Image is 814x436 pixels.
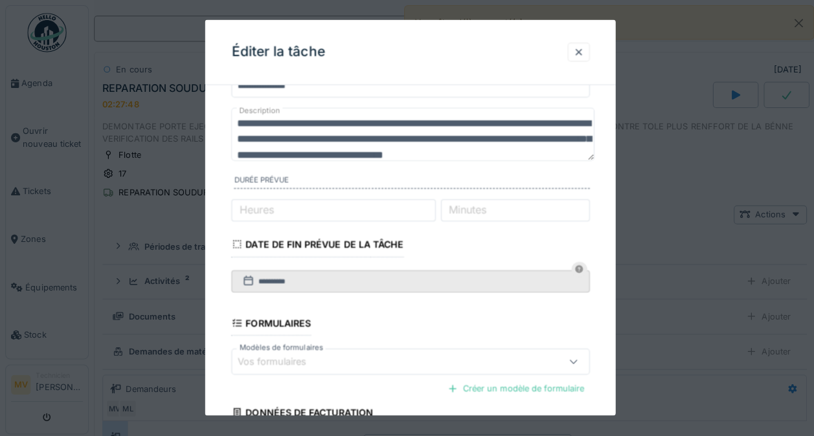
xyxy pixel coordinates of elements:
[234,201,274,216] label: Heures
[438,376,585,394] div: Créer un modèle de formulaire
[229,400,370,422] div: Données de facturation
[229,311,308,332] div: Formulaires
[235,352,322,366] div: Vos formulaires
[234,339,322,350] label: Modèles de formulaires
[229,233,400,255] div: Date de fin prévue de la tâche
[232,173,585,187] label: Durée prévue
[442,201,485,216] label: Minutes
[229,43,322,60] h3: Éditer la tâche
[234,102,280,118] label: Description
